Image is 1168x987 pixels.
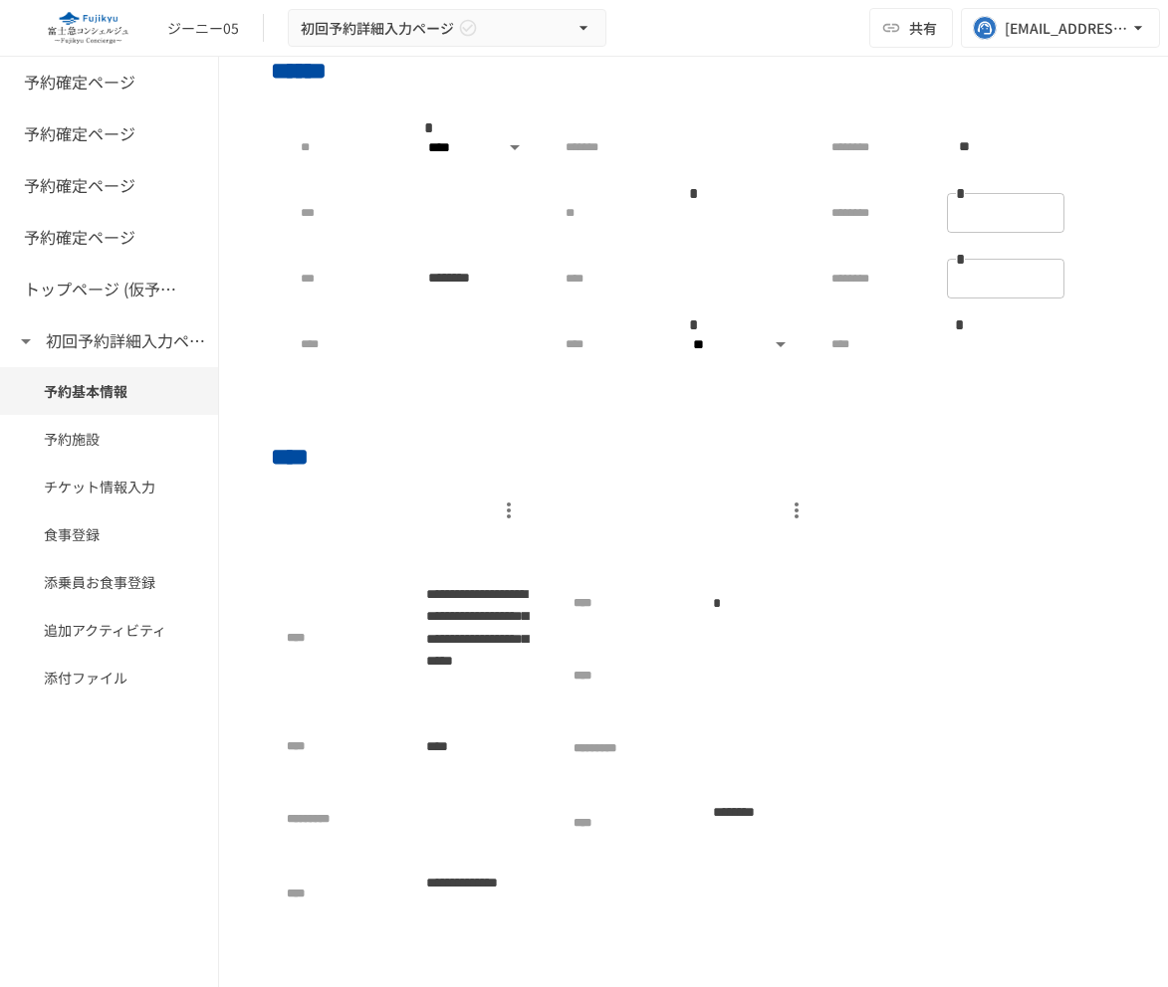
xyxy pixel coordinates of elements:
[1005,16,1128,41] div: [EMAIL_ADDRESS][DOMAIN_NAME]
[24,225,135,251] h6: 予約確定ページ
[24,173,135,199] h6: 予約確定ページ
[869,8,953,48] button: 共有
[44,523,174,545] span: 食事登録
[24,121,135,147] h6: 予約確定ページ
[44,571,174,593] span: 添乗員お食事登録
[44,667,174,689] span: 添付ファイル
[24,12,151,44] img: eQeGXtYPV2fEKIA3pizDiVdzO5gJTl2ahLbsPaD2E4R
[301,16,454,41] span: 初回予約詳細入力ページ
[909,17,937,39] span: 共有
[167,18,239,39] div: ジーニー05
[44,380,174,402] span: 予約基本情報
[24,70,135,96] h6: 予約確定ページ
[46,328,205,354] h6: 初回予約詳細入力ページ
[288,9,606,48] button: 初回予約詳細入力ページ
[24,277,183,302] h6: トップページ (仮予約一覧)
[961,8,1160,48] button: [EMAIL_ADDRESS][DOMAIN_NAME]
[44,619,174,641] span: 追加アクティビティ
[44,476,174,497] span: チケット情報入力
[44,428,174,450] span: 予約施設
